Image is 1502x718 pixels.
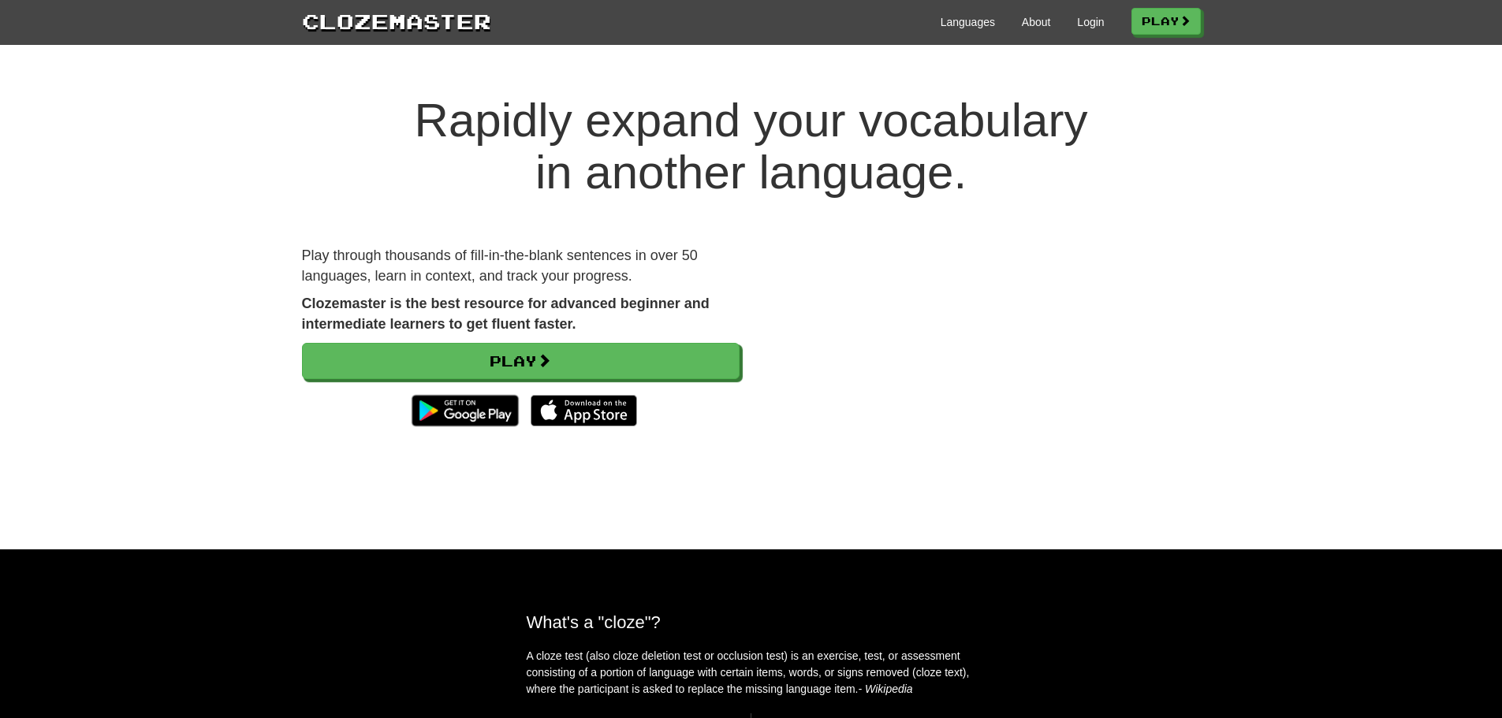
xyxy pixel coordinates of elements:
[302,6,491,35] a: Clozemaster
[1077,14,1104,30] a: Login
[527,648,976,698] p: A cloze test (also cloze deletion test or occlusion test) is an exercise, test, or assessment con...
[941,14,995,30] a: Languages
[302,296,710,332] strong: Clozemaster is the best resource for advanced beginner and intermediate learners to get fluent fa...
[1131,8,1201,35] a: Play
[531,395,637,426] img: Download_on_the_App_Store_Badge_US-UK_135x40-25178aeef6eb6b83b96f5f2d004eda3bffbb37122de64afbaef7...
[404,387,526,434] img: Get it on Google Play
[1022,14,1051,30] a: About
[859,683,913,695] em: - Wikipedia
[302,246,740,286] p: Play through thousands of fill-in-the-blank sentences in over 50 languages, learn in context, and...
[527,612,976,632] h2: What's a "cloze"?
[302,343,740,379] a: Play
